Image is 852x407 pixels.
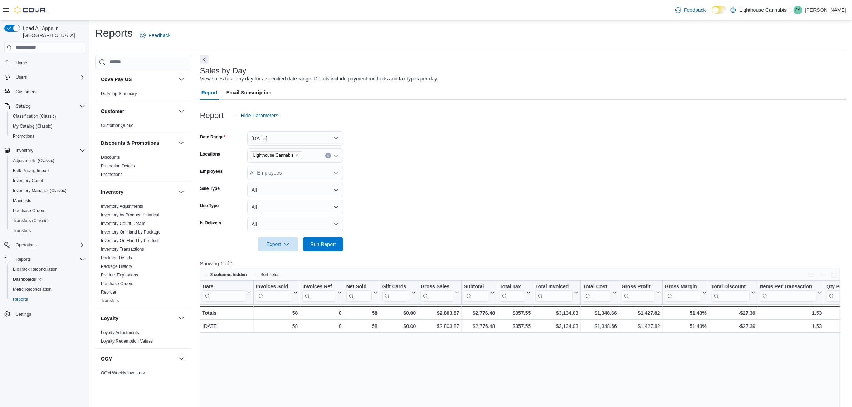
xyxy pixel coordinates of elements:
span: Customer Queue [101,123,133,128]
span: JY [795,6,800,14]
a: Bulk Pricing Import [10,166,52,175]
span: Operations [13,241,85,249]
button: OCM [177,354,186,363]
button: Subtotal [464,283,495,301]
span: Promotions [13,133,35,139]
button: Promotions [7,131,88,141]
span: Feedback [684,6,706,14]
button: My Catalog (Classic) [7,121,88,131]
span: Catalog [16,103,30,109]
span: 2 columns hidden [210,272,247,278]
span: Operations [16,242,37,248]
div: $2,803.87 [420,309,459,317]
span: Reports [13,255,85,264]
button: Open list of options [333,153,339,158]
div: 51.43% [665,322,707,330]
a: Promotions [10,132,38,141]
button: [DATE] [247,131,343,146]
button: Discounts & Promotions [101,139,176,147]
button: Run Report [303,237,343,251]
div: Total Cost [583,283,611,301]
nav: Complex example [4,55,85,338]
h3: Inventory [101,188,123,196]
button: Operations [1,240,88,250]
span: Dashboards [10,275,85,284]
div: Invoices Sold [256,283,292,301]
span: Metrc Reconciliation [10,285,85,294]
div: $357.55 [500,322,531,330]
span: Product Expirations [101,272,138,278]
h3: OCM [101,355,113,362]
span: My Catalog (Classic) [10,122,85,131]
span: Home [16,60,27,66]
h3: Sales by Day [200,67,247,75]
button: All [247,217,343,231]
div: 1.53 [760,309,822,317]
div: Invoices Ref [302,283,336,290]
button: Items Per Transaction [760,283,822,301]
button: Keyboard shortcuts [807,270,816,279]
label: Date Range [200,134,225,140]
div: Total Invoiced [535,283,573,301]
button: Purchase Orders [7,206,88,216]
a: Feedback [672,3,709,17]
a: Product Expirations [101,273,138,278]
div: Subtotal [464,283,489,301]
button: Customers [1,87,88,97]
button: Cova Pay US [177,75,186,84]
div: -$27.39 [711,309,755,317]
div: Invoices Ref [302,283,336,301]
p: Showing 1 of 1 [200,260,847,267]
span: Dashboards [13,276,42,282]
button: Export [258,237,298,251]
a: Purchase Orders [10,206,48,215]
div: $3,134.03 [535,309,578,317]
a: BioTrack Reconciliation [10,265,60,274]
span: Inventory On Hand by Package [101,229,161,235]
span: Settings [16,312,31,317]
span: Home [13,58,85,67]
button: Reports [7,294,88,304]
span: Inventory Manager (Classic) [10,186,85,195]
span: Settings [13,309,85,318]
button: Classification (Classic) [7,111,88,121]
h3: Loyalty [101,315,118,322]
label: Use Type [200,203,219,209]
div: Total Invoiced [535,283,573,290]
a: Reports [10,295,31,304]
button: Sort fields [250,270,282,279]
span: Users [13,73,85,82]
span: Manifests [13,198,31,203]
div: OCM [95,369,191,380]
div: Total Discount [711,283,750,301]
span: Daily Tip Summary [101,91,137,97]
span: Bulk Pricing Import [13,168,49,173]
button: Remove Lighthouse Cannabis from selection in this group [295,153,299,157]
div: Date [203,283,245,290]
button: Reports [1,254,88,264]
label: Employees [200,168,223,174]
div: 51.43% [664,309,706,317]
a: Transfers (Classic) [10,216,52,225]
button: Home [1,58,88,68]
p: | [789,6,791,14]
a: Inventory Count Details [101,221,146,226]
span: My Catalog (Classic) [13,123,53,129]
span: Reorder [101,289,116,295]
button: Gift Cards [382,283,416,301]
div: Net Sold [346,283,371,290]
span: Export [262,237,294,251]
button: 2 columns hidden [200,270,250,279]
div: Cova Pay US [95,89,191,101]
div: Total Discount [711,283,750,290]
span: Package Details [101,255,132,261]
span: Sort fields [261,272,279,278]
h3: Customer [101,108,124,115]
span: Metrc Reconciliation [13,286,52,292]
button: Gross Profit [622,283,660,301]
h1: Reports [95,26,133,40]
span: BioTrack Reconciliation [13,266,58,272]
div: Jessie Yao [794,6,802,14]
